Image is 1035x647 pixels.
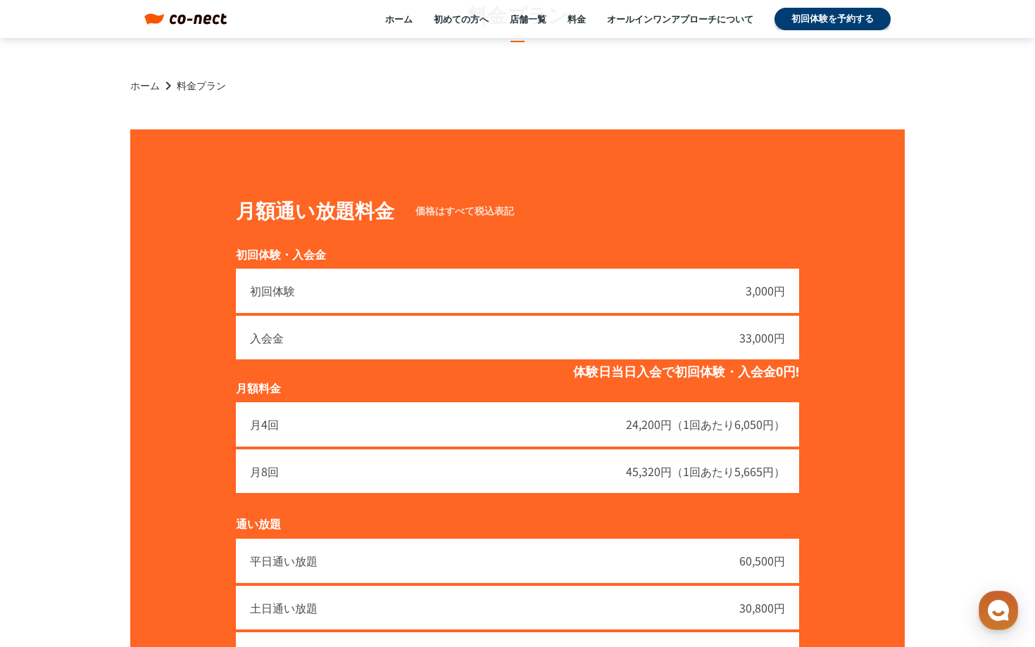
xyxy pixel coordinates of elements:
p: 45,320円（1回あたり5,665円） [626,463,785,479]
p: 初回体験・入会金 [236,247,326,262]
p: 月額料金 [236,380,281,396]
a: 初めての方へ [434,13,489,25]
a: 店舗一覧 [510,13,546,25]
p: 60,500円 [739,553,785,568]
i: keyboard_arrow_right [160,77,177,94]
p: 通い放題 [236,516,281,532]
p: 初回体験 [250,283,295,298]
a: 料金 [567,13,586,25]
a: オールインワンアプローチについて [607,13,753,25]
p: 平日通い放題 [250,553,318,568]
p: 料金プラン [177,79,226,93]
p: 33,000円 [739,330,785,345]
h2: 月額通い放題料金 [236,197,394,224]
p: 入会金 [250,330,284,345]
p: 体験日当日入会で初回体験・入会金0円! [236,363,799,380]
p: 3,000円 [746,283,785,298]
a: ホーム [385,13,413,25]
a: ホーム [130,79,160,93]
p: 土日通い放題 [250,600,318,615]
p: 月8回 [250,463,279,479]
p: 30,800円 [739,600,785,615]
p: 月4回 [250,416,279,432]
a: 初回体験を予約する [774,8,891,30]
p: 24,200円（1回あたり6,050円） [626,416,785,432]
p: 価格はすべて税込表記 [415,204,514,218]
